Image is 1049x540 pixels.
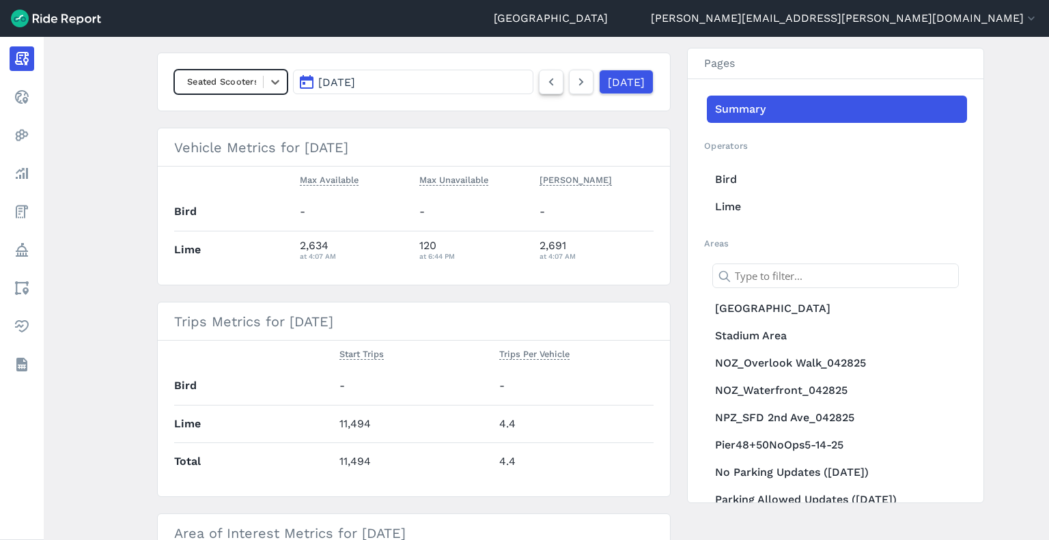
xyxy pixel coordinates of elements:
[494,405,654,442] td: 4.4
[707,96,967,123] a: Summary
[334,405,494,442] td: 11,494
[300,238,409,262] div: 2,634
[707,459,967,486] a: No Parking Updates ([DATE])
[174,442,334,480] th: Total
[419,172,488,188] button: Max Unavailable
[707,166,967,193] a: Bird
[540,172,612,188] button: [PERSON_NAME]
[419,250,529,262] div: at 6:44 PM
[10,314,34,339] a: Health
[10,199,34,224] a: Fees
[294,193,415,231] td: -
[174,231,294,268] th: Lime
[494,442,654,480] td: 4.4
[494,367,654,405] td: -
[419,172,488,186] span: Max Unavailable
[293,70,533,94] button: [DATE]
[540,238,654,262] div: 2,691
[334,367,494,405] td: -
[10,352,34,377] a: Datasets
[11,10,101,27] img: Ride Report
[158,302,670,341] h3: Trips Metrics for [DATE]
[712,264,959,288] input: Type to filter...
[599,70,654,94] a: [DATE]
[339,346,384,363] button: Start Trips
[318,76,355,89] span: [DATE]
[10,46,34,71] a: Report
[419,238,529,262] div: 120
[651,10,1038,27] button: [PERSON_NAME][EMAIL_ADDRESS][PERSON_NAME][DOMAIN_NAME]
[158,128,670,167] h3: Vehicle Metrics for [DATE]
[10,276,34,300] a: Areas
[300,172,359,188] button: Max Available
[339,346,384,360] span: Start Trips
[10,238,34,262] a: Policy
[300,172,359,186] span: Max Available
[499,346,570,363] button: Trips Per Vehicle
[707,377,967,404] a: NOZ_Waterfront_042825
[494,10,608,27] a: [GEOGRAPHIC_DATA]
[534,193,654,231] td: -
[704,139,967,152] h2: Operators
[707,350,967,377] a: NOZ_Overlook Walk_042825
[334,442,494,480] td: 11,494
[414,193,534,231] td: -
[688,48,983,79] h3: Pages
[499,346,570,360] span: Trips Per Vehicle
[707,404,967,431] a: NPZ_SFD 2nd Ave_042825
[174,405,334,442] th: Lime
[707,295,967,322] a: [GEOGRAPHIC_DATA]
[707,193,967,221] a: Lime
[10,85,34,109] a: Realtime
[707,486,967,513] a: Parking Allowed Updates ([DATE])
[540,250,654,262] div: at 4:07 AM
[174,367,334,405] th: Bird
[10,123,34,147] a: Heatmaps
[174,193,294,231] th: Bird
[10,161,34,186] a: Analyze
[707,431,967,459] a: Pier48+50NoOps5-14-25
[707,322,967,350] a: Stadium Area
[540,172,612,186] span: [PERSON_NAME]
[704,237,967,250] h2: Areas
[300,250,409,262] div: at 4:07 AM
